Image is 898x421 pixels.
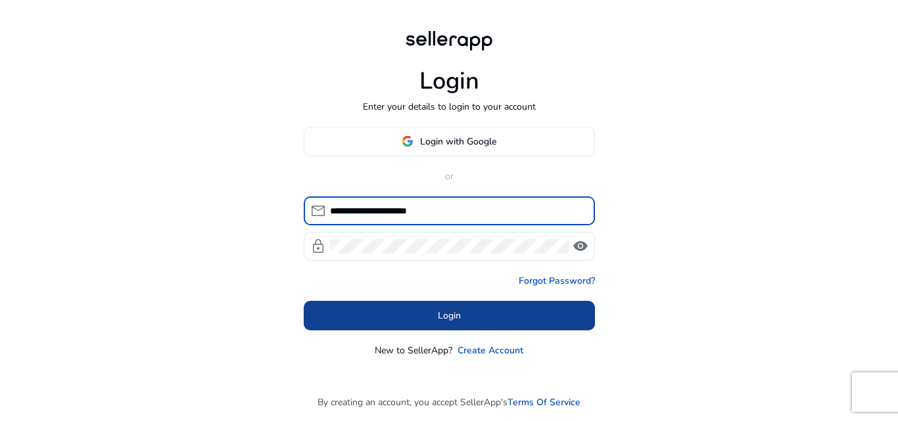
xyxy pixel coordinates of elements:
h1: Login [419,67,479,95]
p: New to SellerApp? [375,343,452,357]
span: Login with Google [420,135,496,148]
a: Create Account [458,343,523,357]
span: visibility [573,238,588,254]
span: Login [438,309,461,322]
span: mail [310,203,326,219]
button: Login with Google [304,127,595,156]
img: google-logo.svg [402,135,414,147]
a: Terms Of Service [508,395,580,409]
a: Forgot Password? [519,274,595,288]
p: or [304,169,595,183]
button: Login [304,301,595,330]
span: lock [310,238,326,254]
p: Enter your details to login to your account [363,100,536,114]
